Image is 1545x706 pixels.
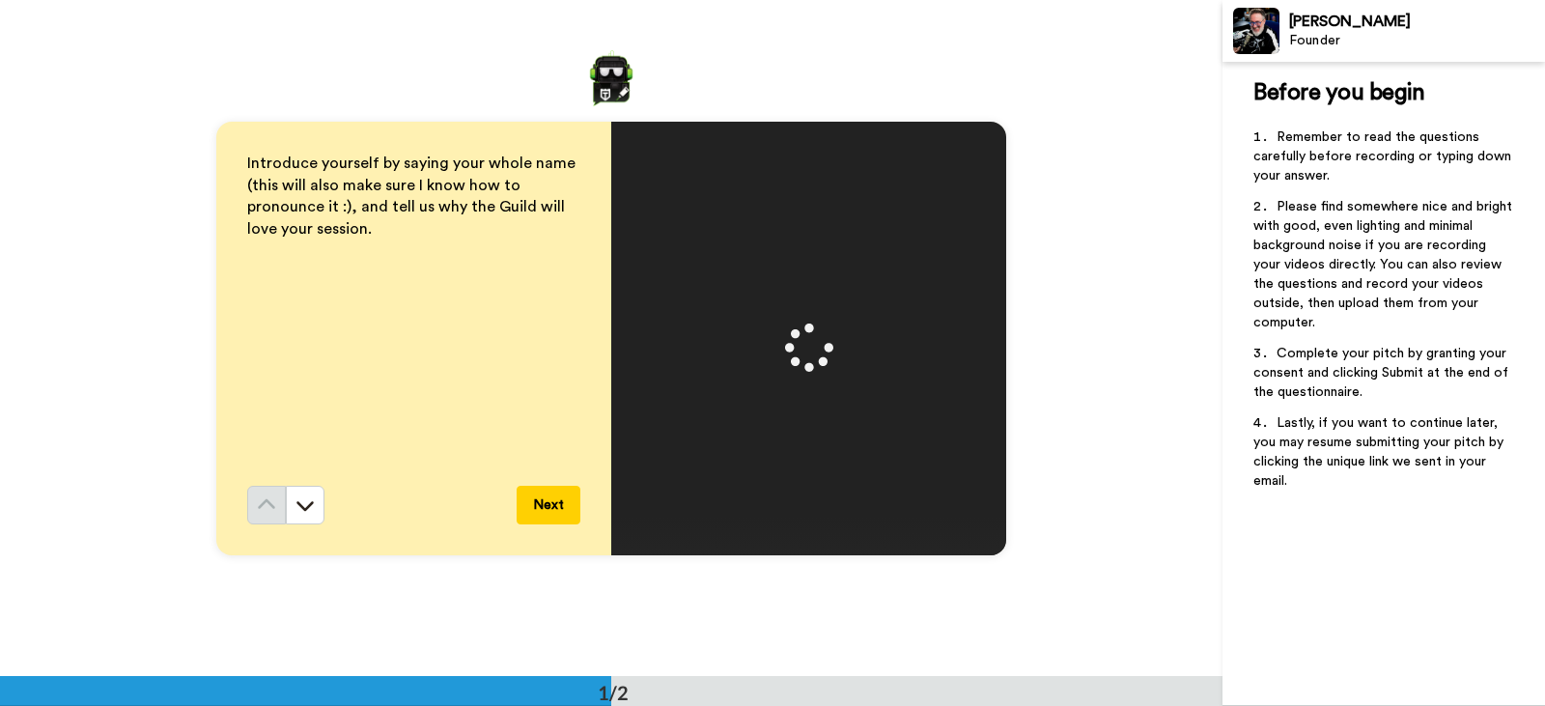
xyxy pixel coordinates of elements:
[1253,130,1515,183] span: Remember to read the questions carefully before recording or typing down your answer.
[1289,33,1544,49] div: Founder
[567,679,660,706] div: 1/2
[247,155,579,238] span: Introduce yourself by saying your whole name (this will also make sure I know how to pronounce it...
[1233,8,1279,54] img: Profile Image
[1253,81,1424,104] span: Before you begin
[1289,13,1544,31] div: [PERSON_NAME]
[517,486,580,524] button: Next
[1253,416,1507,488] span: Lastly, if you want to continue later, you may resume submitting your pitch by clicking the uniqu...
[1253,200,1516,329] span: Please find somewhere nice and bright with good, even lighting and minimal background noise if yo...
[1253,347,1512,399] span: Complete your pitch by granting your consent and clicking Submit at the end of the questionnaire.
